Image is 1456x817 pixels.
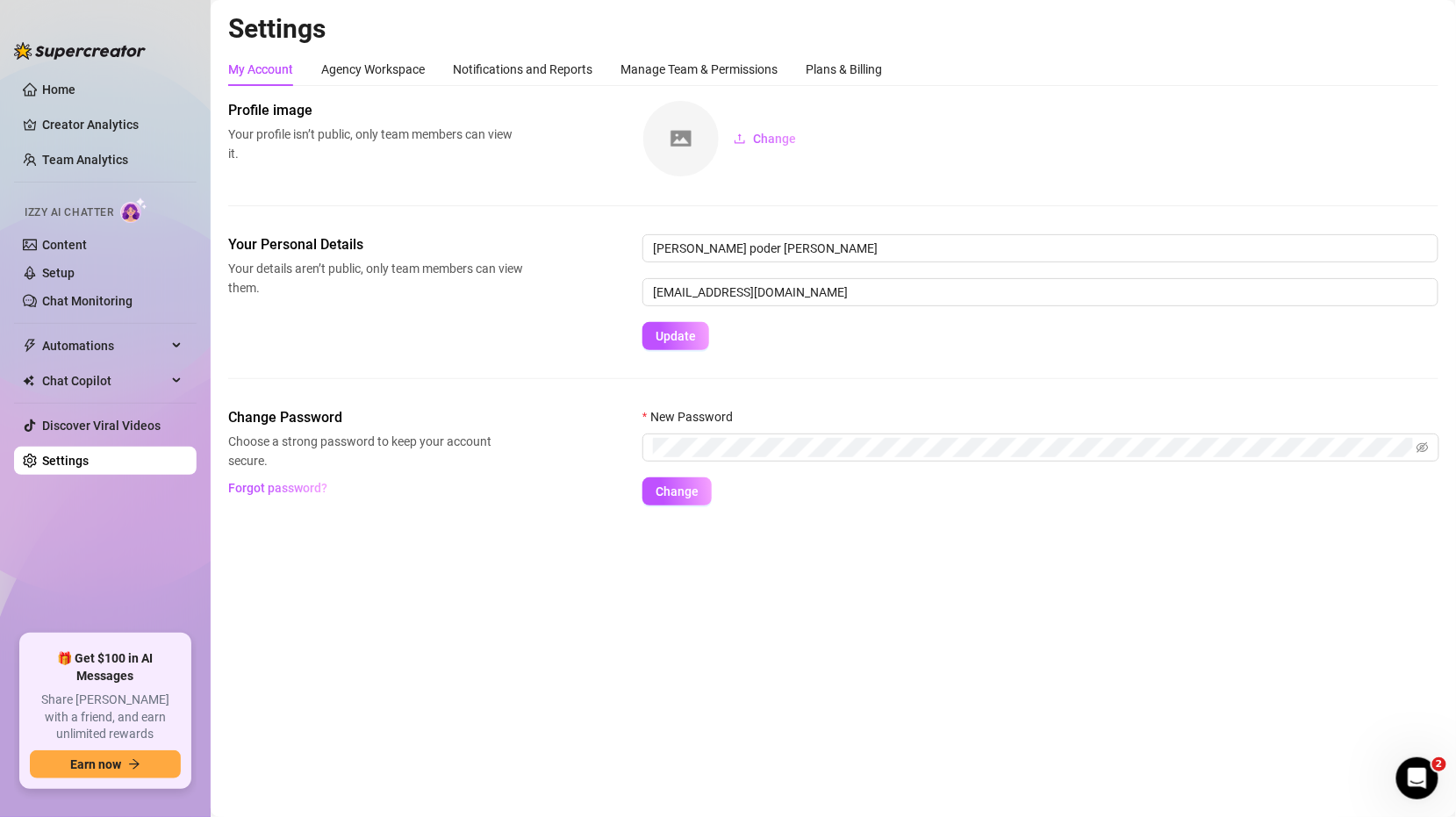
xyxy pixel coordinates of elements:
button: Update [642,322,709,350]
a: Creator Analytics [42,111,183,139]
span: Update [656,329,696,343]
a: Settings [42,454,89,468]
span: Your Personal Details [228,234,523,255]
img: Chat Copilot [23,375,34,387]
img: logo-BBDzfeDw.svg [14,42,146,60]
h2: Settings [228,12,1438,46]
div: Plans & Billing [806,60,882,79]
div: Manage Team & Permissions [620,60,778,79]
a: Home [42,82,75,97]
a: Chat Monitoring [42,294,133,308]
span: Automations [42,332,167,360]
span: Share [PERSON_NAME] with a friend, and earn unlimited rewards [30,692,181,743]
span: Chat Copilot [42,367,167,395]
span: Change Password [228,407,523,428]
a: Discover Viral Videos [42,419,161,433]
img: square-placeholder.png [643,101,719,176]
span: Change [753,132,796,146]
iframe: Intercom live chat [1396,757,1438,799]
span: Profile image [228,100,523,121]
span: Your profile isn’t public, only team members can view it. [228,125,523,163]
a: Team Analytics [42,153,128,167]
div: My Account [228,60,293,79]
div: Agency Workspace [321,60,425,79]
span: Forgot password? [229,481,328,495]
span: thunderbolt [23,339,37,353]
button: Change [720,125,810,153]
span: Your details aren’t public, only team members can view them. [228,259,523,297]
img: AI Chatter [120,197,147,223]
span: 2 [1432,757,1446,771]
a: Content [42,238,87,252]
span: Change [656,484,699,498]
span: 🎁 Get $100 in AI Messages [30,650,181,684]
input: Enter name [642,234,1438,262]
span: upload [734,133,746,145]
input: Enter new email [642,278,1438,306]
span: arrow-right [128,758,140,770]
input: New Password [653,438,1413,457]
button: Change [642,477,712,505]
button: Earn nowarrow-right [30,750,181,778]
span: eye-invisible [1417,441,1429,454]
label: New Password [642,407,744,426]
button: Forgot password? [228,474,328,502]
a: Setup [42,266,75,280]
span: Choose a strong password to keep your account secure. [228,432,523,470]
span: Izzy AI Chatter [25,204,113,221]
span: Earn now [70,757,121,771]
div: Notifications and Reports [453,60,592,79]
